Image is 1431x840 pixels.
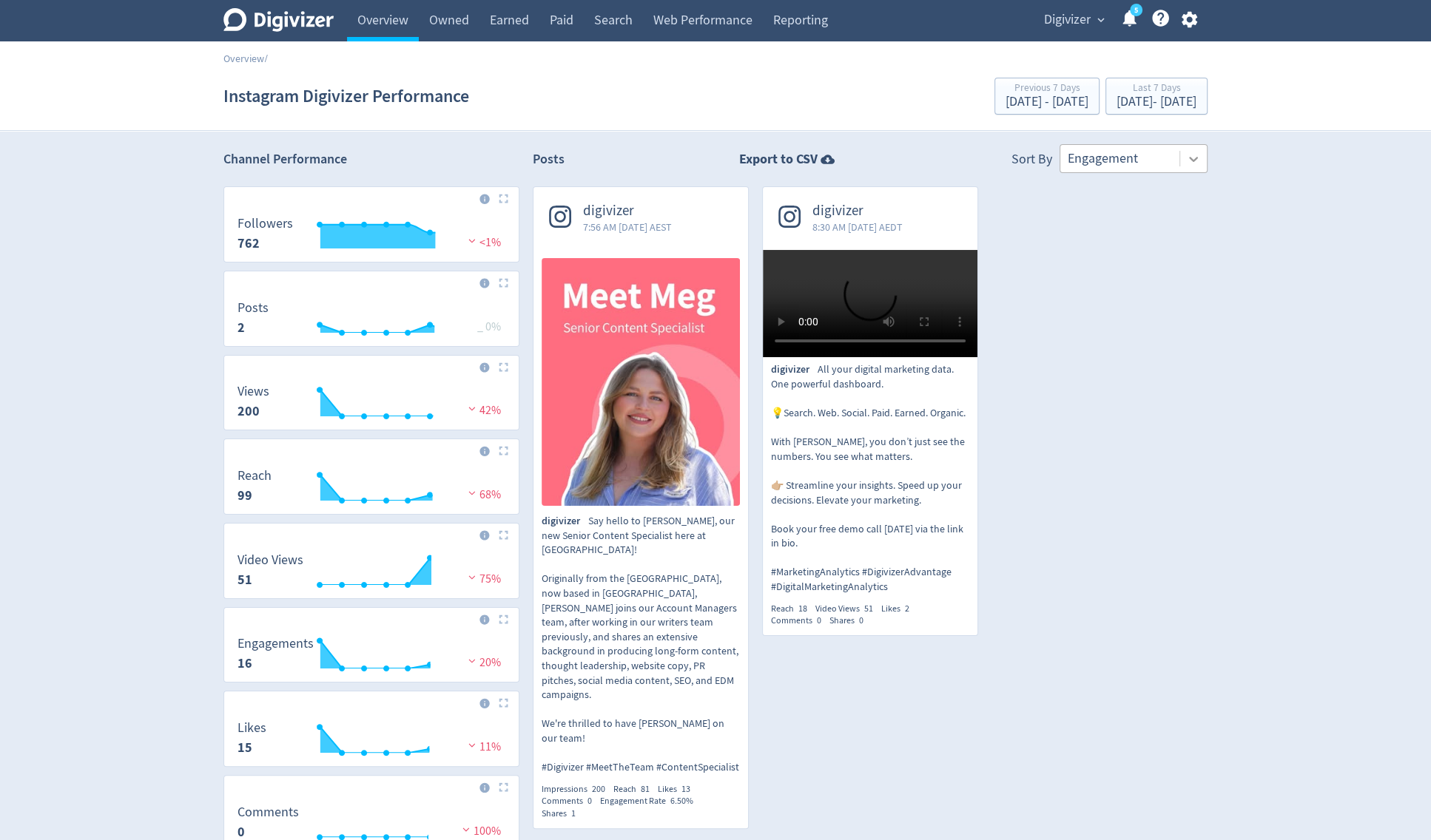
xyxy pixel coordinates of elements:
[238,552,303,569] dt: Video Views
[771,614,829,627] div: Comments
[592,783,605,795] span: 200
[223,72,469,120] h1: Instagram Digivizer Performance
[465,235,501,250] span: <1%
[465,403,501,418] span: 42%
[771,603,815,615] div: Reach
[542,807,584,820] div: Shares
[465,739,479,751] img: negative-performance.svg
[812,220,903,234] span: 8:30 AM [DATE] AEDT
[499,194,508,203] img: Placeholder
[230,721,513,760] svg: Likes 15
[465,572,501,586] span: 75%
[499,278,508,288] img: Placeholder
[864,603,873,614] span: 51
[829,614,872,627] div: Shares
[238,234,260,252] strong: 762
[681,783,690,795] span: 13
[499,446,508,455] img: Placeholder
[533,187,748,820] a: digivizer7:56 AM [DATE] AESTSay hello to Meg, our new Senior Content Specialist here at Digivizer...
[1044,8,1091,32] span: Digivizer
[994,78,1100,115] button: Previous 7 Days[DATE] - [DATE]
[1105,78,1208,115] button: Last 7 Days[DATE]- [DATE]
[815,603,881,615] div: Video Views
[542,783,613,796] div: Impressions
[223,52,264,65] a: Overview
[238,383,269,400] dt: Views
[238,487,252,504] strong: 99
[238,319,245,336] strong: 2
[859,614,863,626] span: 0
[230,637,513,676] svg: Engagements 16
[583,220,672,234] span: 7:56 AM [DATE] AEST
[817,614,821,626] span: 0
[465,487,501,502] span: 68%
[230,217,513,256] svg: Followers 762
[499,530,508,540] img: Placeholder
[812,203,903,220] span: digivizer
[459,824,474,835] img: negative-performance.svg
[1130,4,1142,16] a: 5
[230,301,513,340] svg: Posts 2
[499,782,508,792] img: Placeholder
[223,150,519,169] h2: Channel Performance
[465,403,479,414] img: negative-performance.svg
[739,150,818,169] strong: Export to CSV
[1006,95,1088,109] div: [DATE] - [DATE]
[533,150,565,173] h2: Posts
[881,603,917,615] div: Likes
[499,614,508,624] img: Placeholder
[459,824,501,839] span: 100%
[600,795,701,807] div: Engagement Rate
[238,635,314,652] dt: Engagements
[230,469,513,508] svg: Reach 99
[905,603,909,614] span: 2
[465,235,479,246] img: negative-performance.svg
[542,514,588,529] span: digivizer
[670,795,693,807] span: 6.50%
[477,319,501,334] span: _ 0%
[238,804,299,821] dt: Comments
[571,807,576,819] span: 1
[1006,83,1088,95] div: Previous 7 Days
[499,362,508,372] img: Placeholder
[465,655,501,670] span: 20%
[542,514,740,775] p: Say hello to [PERSON_NAME], our new Senior Content Specialist here at [GEOGRAPHIC_DATA]! Original...
[465,487,479,498] img: negative-performance.svg
[641,783,650,795] span: 81
[238,467,272,484] dt: Reach
[1117,83,1196,95] div: Last 7 Days
[763,187,977,627] a: digivizer8:30 AM [DATE] AEDTdigivizerAll your digital marketing data. One powerful dashboard. 💡Se...
[238,215,293,232] dt: Followers
[658,783,698,796] div: Likes
[798,603,807,614] span: 18
[1094,13,1108,27] span: expand_more
[583,203,672,220] span: digivizer
[264,52,268,65] span: /
[542,795,600,807] div: Comments
[238,654,252,672] strong: 16
[771,362,969,595] p: All your digital marketing data. One powerful dashboard. 💡Search. Web. Social. Paid. Earned. Orga...
[587,795,592,807] span: 0
[1039,8,1108,32] button: Digivizer
[1011,150,1052,173] div: Sort By
[1117,95,1196,109] div: [DATE] - [DATE]
[238,299,269,316] dt: Posts
[238,402,260,420] strong: 200
[230,385,513,424] svg: Views 200
[238,739,252,756] strong: 15
[465,572,479,583] img: negative-performance.svg
[542,258,740,506] img: Say hello to Meg, our new Senior Content Specialist here at Digivizer! Originally from the UK, no...
[613,783,658,796] div: Reach
[499,698,508,708] img: Placeholder
[238,719,266,736] dt: Likes
[230,553,513,592] svg: Video Views 51
[1134,5,1138,16] text: 5
[771,362,818,377] span: digivizer
[465,739,501,754] span: 11%
[238,571,252,589] strong: 51
[465,655,479,666] img: negative-performance.svg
